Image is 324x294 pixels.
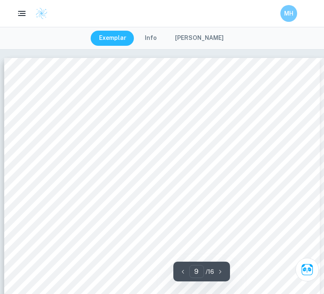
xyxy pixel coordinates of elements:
[30,7,48,20] a: Clastify logo
[206,267,214,276] p: / 16
[280,5,297,22] button: MH
[167,31,232,46] button: [PERSON_NAME]
[295,258,319,281] button: Ask Clai
[284,9,294,18] h6: MH
[136,31,165,46] button: Info
[91,31,135,46] button: Exemplar
[35,7,48,20] img: Clastify logo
